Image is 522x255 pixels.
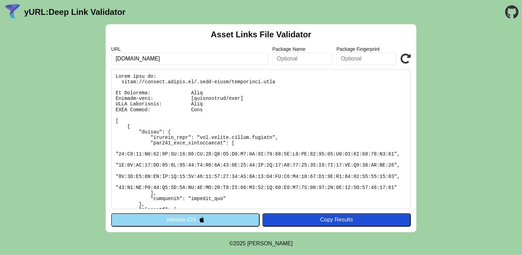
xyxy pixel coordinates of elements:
input: Optional [272,53,332,65]
h2: Asset Links File Validator [211,30,311,39]
label: URL [111,46,268,52]
button: Validate iOS [111,213,260,226]
input: Required [111,53,268,65]
footer: © [229,232,292,255]
a: Michael Ibragimchayev's Personal Site [247,240,293,246]
button: Copy Results [262,213,411,226]
img: appleIcon.svg [199,217,205,223]
img: yURL Logo [3,3,21,21]
a: yURL:Deep Link Validator [24,7,125,17]
input: Optional [336,53,396,65]
pre: Lorem ipsu do: sitam://consect.adipis.el/.sedd-eiusm/temporinci.utla Et Dolorema: Aliq Enimadm-ve... [111,69,411,209]
div: Copy Results [266,217,407,223]
span: 2025 [233,240,246,246]
label: Package Name [272,46,332,52]
label: Package Fingerprint [336,46,396,52]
